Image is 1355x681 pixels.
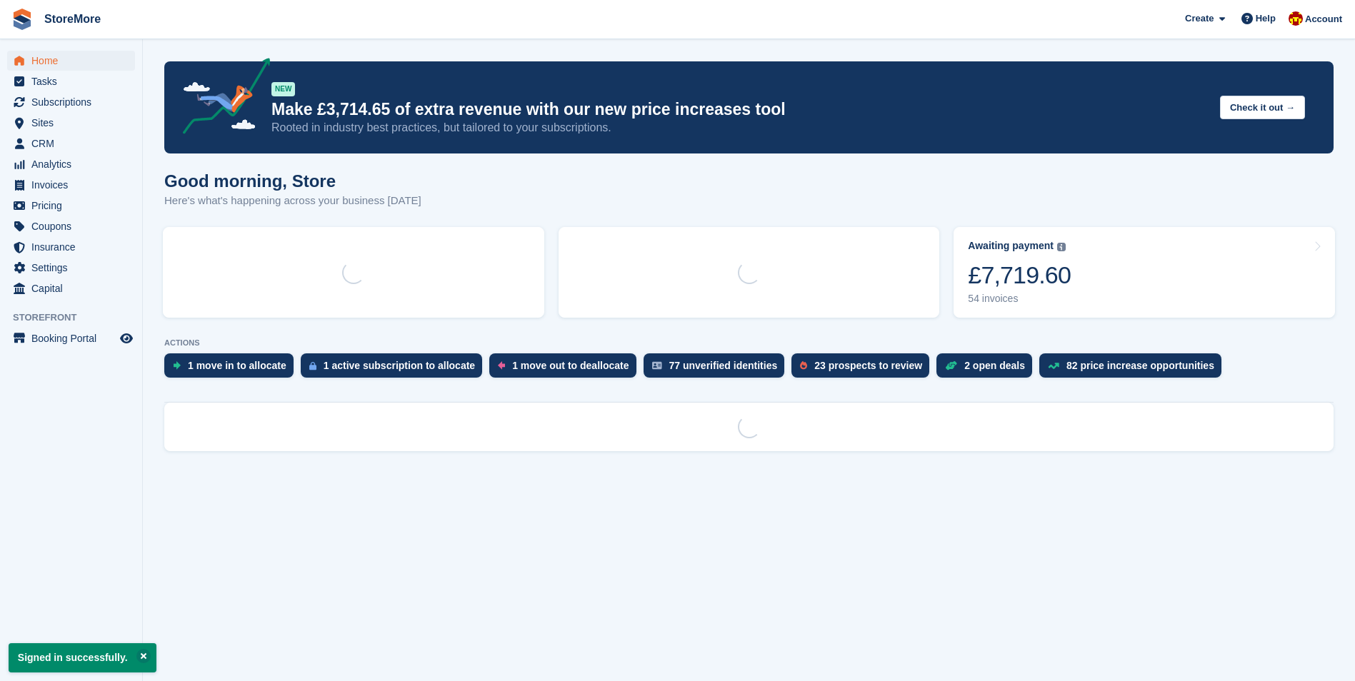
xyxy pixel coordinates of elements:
p: Here's what's happening across your business [DATE] [164,193,421,209]
div: £7,719.60 [968,261,1071,290]
a: menu [7,328,135,348]
div: 2 open deals [964,360,1025,371]
span: Pricing [31,196,117,216]
a: Preview store [118,330,135,347]
img: active_subscription_to_allocate_icon-d502201f5373d7db506a760aba3b589e785aa758c864c3986d89f69b8ff3... [309,361,316,370]
span: Booking Portal [31,328,117,348]
div: NEW [271,82,295,96]
a: menu [7,216,135,236]
div: 23 prospects to review [814,360,922,371]
a: menu [7,92,135,112]
span: Create [1185,11,1214,26]
div: Awaiting payment [968,240,1054,252]
div: 1 active subscription to allocate [324,360,475,371]
img: verify_identity-adf6edd0f0f0b5bbfe63781bf79b02c33cf7c696d77639b501bdc392416b5a36.svg [652,361,662,370]
img: stora-icon-8386f47178a22dfd0bd8f6a31ec36ba5ce8667c1dd55bd0f319d3a0aa187defe.svg [11,9,33,30]
p: ACTIONS [164,338,1334,348]
span: Subscriptions [31,92,117,112]
div: 77 unverified identities [669,360,778,371]
span: Sites [31,113,117,133]
span: Analytics [31,154,117,174]
span: Settings [31,258,117,278]
img: icon-info-grey-7440780725fd019a000dd9b08b2336e03edf1995a4989e88bcd33f0948082b44.svg [1057,243,1066,251]
span: CRM [31,133,117,153]
div: 1 move out to deallocate [512,360,629,371]
a: 1 active subscription to allocate [301,353,489,385]
a: 1 move out to deallocate [489,353,643,385]
a: 82 price increase opportunities [1039,353,1229,385]
img: price_increase_opportunities-93ffe204e8149a01c8c9dc8f82e8f89637d9d84a8eef4429ea346261dce0b2c0.svg [1048,363,1059,369]
a: 1 move in to allocate [164,353,301,385]
a: menu [7,113,135,133]
img: prospect-51fa495bee0391a8d652442698ab0144808aea92771e9ea1ae160a38d050c398.svg [800,361,807,370]
a: menu [7,71,135,91]
a: menu [7,133,135,153]
img: price-adjustments-announcement-icon-8257ccfd72463d97f412b2fc003d46551f7dbcb40ab6d574587a9cd5c0d94... [171,58,271,139]
img: move_ins_to_allocate_icon-fdf77a2bb77ea45bf5b3d319d69a93e2d87916cf1d5bf7949dd705db3b84f3ca.svg [173,361,181,370]
a: 2 open deals [936,353,1039,385]
span: Insurance [31,237,117,257]
span: Capital [31,278,117,298]
div: 82 price increase opportunities [1066,360,1214,371]
div: 54 invoices [968,293,1071,305]
span: Account [1305,12,1342,26]
a: menu [7,175,135,195]
img: deal-1b604bf984904fb50ccaf53a9ad4b4a5d6e5aea283cecdc64d6e3604feb123c2.svg [945,360,957,370]
span: Invoices [31,175,117,195]
p: Make £3,714.65 of extra revenue with our new price increases tool [271,99,1209,120]
img: move_outs_to_deallocate_icon-f764333ba52eb49d3ac5e1228854f67142a1ed5810a6f6cc68b1a99e826820c5.svg [498,361,505,370]
a: menu [7,196,135,216]
a: menu [7,154,135,174]
a: Awaiting payment £7,719.60 54 invoices [954,227,1335,318]
div: 1 move in to allocate [188,360,286,371]
p: Signed in successfully. [9,643,156,672]
span: Home [31,51,117,71]
a: menu [7,278,135,298]
span: Help [1256,11,1276,26]
a: menu [7,237,135,257]
a: 23 prospects to review [791,353,936,385]
h1: Good morning, Store [164,171,421,191]
span: Storefront [13,311,142,325]
span: Tasks [31,71,117,91]
span: Coupons [31,216,117,236]
a: StoreMore [39,7,106,31]
a: 77 unverified identities [644,353,792,385]
a: menu [7,51,135,71]
a: menu [7,258,135,278]
p: Rooted in industry best practices, but tailored to your subscriptions. [271,120,1209,136]
button: Check it out → [1220,96,1305,119]
img: Store More Team [1289,11,1303,26]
